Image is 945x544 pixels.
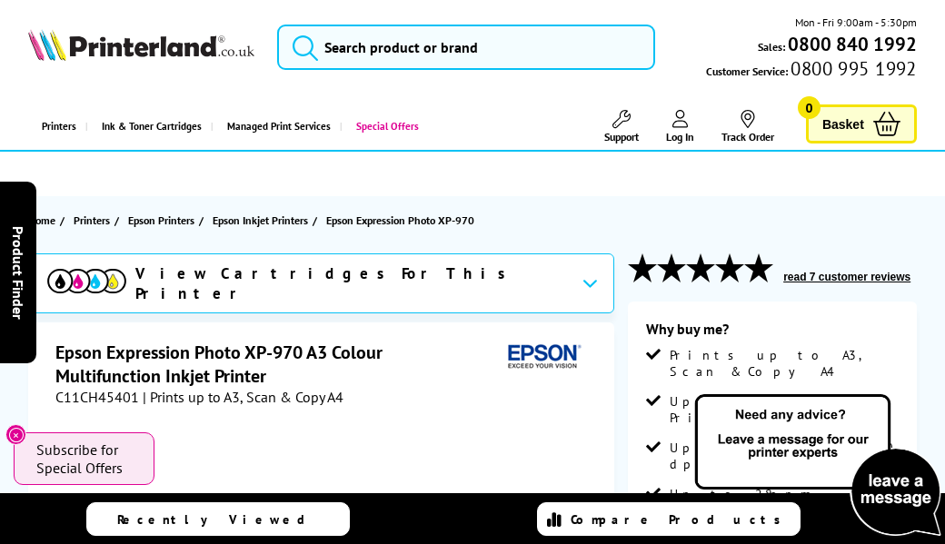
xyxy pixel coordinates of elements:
span: Basket [822,112,864,136]
a: Track Order [721,110,774,143]
a: Special Offers [340,104,428,150]
a: Support [604,110,639,143]
span: Home [28,211,55,230]
img: Epson [501,341,584,374]
span: Printers [74,211,110,230]
span: Mon - Fri 9:00am - 5:30pm [795,14,917,31]
span: Customer Service: [706,60,916,80]
span: Epson Inkjet Printers [213,211,308,230]
span: Ink & Toner Cartridges [102,104,202,150]
span: Product Finder [9,225,27,319]
span: 0 [798,96,821,119]
a: Epson Printers [128,211,199,230]
a: Compare Products [537,502,801,536]
span: | Prints up to A3, Scan & Copy A4 [143,388,343,406]
a: Home [28,211,60,230]
img: Open Live Chat window [691,391,945,540]
span: Epson Printers [128,211,194,230]
a: Recently Viewed [86,502,350,536]
span: Up to 28ppm Mono Print [670,393,899,426]
span: View Cartridges For This Printer [135,263,568,303]
a: 0800 840 1992 [785,35,917,53]
span: Subscribe for Special Offers [36,440,136,477]
span: C11CH45401 [55,388,139,406]
span: Epson Expression Photo XP-970 [326,213,474,227]
h1: Epson Expression Photo XP-970 A3 Colour Multifunction Inkjet Printer [55,341,501,388]
img: cmyk-icon.svg [47,269,125,293]
a: Printers [28,104,85,150]
div: Why buy me? [646,320,899,347]
a: Ink & Toner Cartridges [85,104,211,150]
b: 0800 840 1992 [788,32,917,56]
span: Support [604,130,639,143]
a: Managed Print Services [211,104,340,150]
button: Close [5,424,26,445]
input: Search product or brand [277,25,655,70]
button: read 7 customer reviews [778,270,916,284]
a: Epson Inkjet Printers [213,211,313,230]
a: Printerland Logo [28,29,254,64]
img: Printerland Logo [28,29,254,61]
span: 0800 995 1992 [788,60,916,77]
span: Sales: [758,38,785,55]
span: Prints up to A3, Scan & Copy A4 [670,347,899,380]
span: Up to 28ppm Colour Print [670,486,899,519]
a: Log In [666,110,694,143]
a: Printers [74,211,114,230]
a: Basket 0 [806,104,917,143]
span: Compare Products [571,511,791,528]
span: Up to 5,760 x 1,440 dpi Print [670,440,899,472]
span: Recently Viewed [117,511,323,528]
span: Log In [666,130,694,143]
